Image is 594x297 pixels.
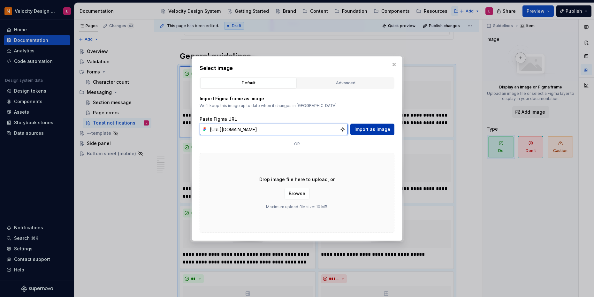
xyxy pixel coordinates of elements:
[350,124,394,135] button: Import as image
[200,116,237,122] label: Paste Figma URL
[285,188,309,199] button: Browse
[200,95,394,102] p: Import Figma frame as image
[289,190,305,197] span: Browse
[266,204,328,209] p: Maximum upload file size: 10 MB.
[294,141,300,147] p: or
[300,80,392,86] div: Advanced
[200,103,394,108] p: We’ll keep this image up to date when it changes in [GEOGRAPHIC_DATA].
[259,176,335,183] p: Drop image file here to upload, or
[200,64,394,72] h2: Select image
[202,80,294,86] div: Default
[354,126,390,133] span: Import as image
[207,124,340,135] input: https://figma.com/file...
